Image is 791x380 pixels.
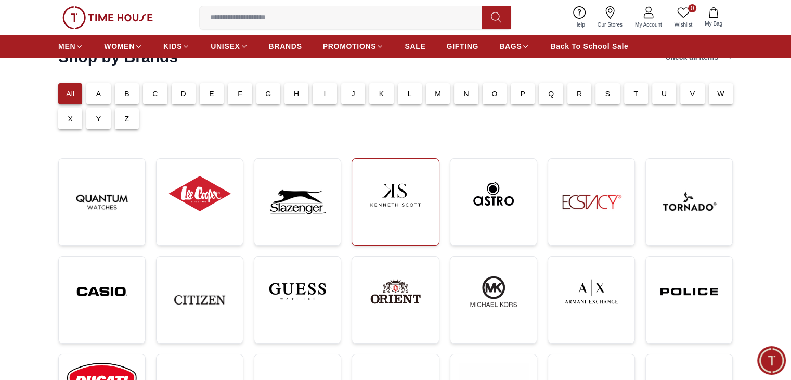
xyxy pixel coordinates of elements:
div: (Please enter a valid phone number) [3,214,205,226]
img: ... [263,265,332,318]
span: 11:26 AM [138,204,165,210]
p: D [181,88,186,99]
p: S [605,88,611,99]
a: WOMEN [104,37,142,56]
a: Back To School Sale [550,37,628,56]
p: L [408,88,412,99]
span: KIDS [163,41,182,52]
span: GIFTING [446,41,478,52]
a: 0Wishlist [668,4,698,31]
a: Help [568,4,591,31]
span: Back To School Sale [550,41,628,52]
img: ... [360,167,430,220]
span: BRANDS [269,41,302,52]
p: Z [125,113,129,124]
a: BAGS [499,37,529,56]
div: Chat Widget [757,346,786,375]
a: UNISEX [211,37,248,56]
img: ... [654,265,724,318]
img: ... [459,167,528,220]
span: BAGS [499,41,522,52]
span: My Bag [701,20,727,28]
span: Our Stores [593,21,627,29]
span: Hey there! Need help finding the perfect watch? I'm here if you have any questions or need a quic... [18,60,156,108]
img: ... [654,167,724,237]
span: 0 [688,4,696,12]
p: F [238,88,242,99]
em: Back [8,8,29,29]
p: T [633,88,638,99]
img: ... [556,265,626,318]
p: W [717,88,724,99]
span: 11:26 AM [164,150,191,157]
a: BRANDS [269,37,302,56]
p: P [520,88,525,99]
span: MEN [58,41,75,52]
em: Blush [59,59,69,70]
p: Y [96,113,101,124]
img: ... [459,265,528,318]
a: SALE [405,37,425,56]
p: Q [548,88,554,99]
span: UNISEX [211,41,240,52]
p: M [435,88,441,99]
div: Time House Support [10,39,205,50]
span: heyy [142,145,161,154]
img: ... [263,167,332,237]
a: PROMOTIONS [323,37,384,56]
p: All [66,88,74,99]
a: MEN [58,37,83,56]
img: ... [556,167,626,237]
img: ... [62,6,153,29]
img: ... [360,265,430,318]
p: G [265,88,271,99]
p: I [324,88,326,99]
img: ... [165,265,235,335]
div: [PERSON_NAME] [10,171,205,182]
a: GIFTING [446,37,478,56]
span: My Account [631,21,666,29]
span: Help [570,21,589,29]
img: Profile picture of Time House Support [32,9,49,27]
span: WOMEN [104,41,135,52]
p: A [96,88,101,99]
p: C [152,88,158,99]
p: E [209,88,214,99]
span: 10:37 AM [138,104,165,111]
img: ... [165,167,235,220]
p: N [463,88,469,99]
span: PROMOTIONS [323,41,377,52]
img: ... [67,265,137,318]
p: R [577,88,582,99]
p: H [294,88,299,99]
img: ... [67,167,137,237]
p: K [379,88,384,99]
textarea: Enter your phone number [3,226,205,278]
p: U [662,88,667,99]
a: Our Stores [591,4,629,31]
a: KIDS [163,37,190,56]
p: J [351,88,355,99]
span: Wishlist [670,21,696,29]
p: O [491,88,497,99]
span: May I have your name, please? [18,191,139,200]
p: X [68,113,73,124]
p: B [124,88,129,99]
p: V [690,88,695,99]
div: Time House Support [55,14,174,23]
span: SALE [405,41,425,52]
button: My Bag [698,5,729,30]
